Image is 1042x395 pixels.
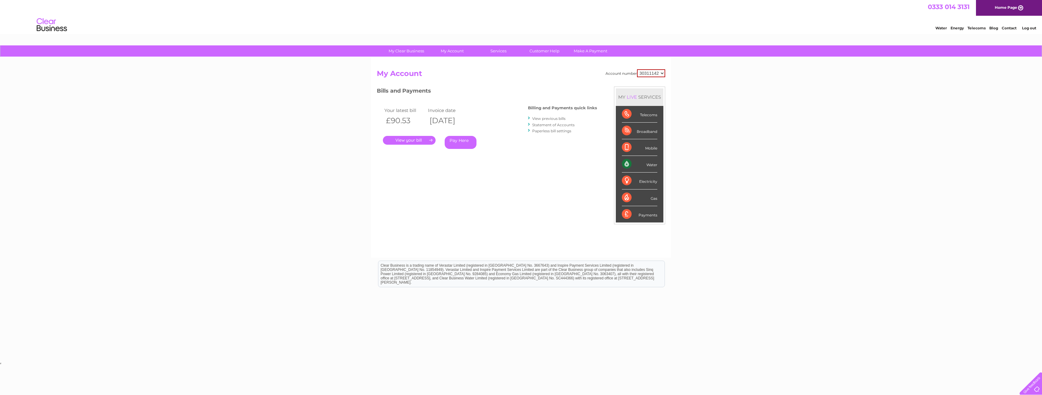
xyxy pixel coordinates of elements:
h2: My Account [377,69,665,81]
div: Telecoms [622,106,657,123]
div: Gas [622,189,657,206]
div: MY SERVICES [616,88,663,106]
h4: Billing and Payments quick links [528,106,597,110]
div: Electricity [622,173,657,189]
th: [DATE] [426,114,470,127]
div: Mobile [622,139,657,156]
th: £90.53 [383,114,426,127]
a: . [383,136,436,145]
a: Statement of Accounts [532,123,575,127]
a: My Account [427,45,477,57]
a: Energy [951,26,964,30]
a: Contact [1002,26,1017,30]
div: Payments [622,206,657,222]
a: My Clear Business [381,45,431,57]
a: Blog [989,26,998,30]
a: Paperless bill settings [532,129,571,133]
div: Broadband [622,123,657,139]
div: LIVE [626,94,638,100]
td: Your latest bill [383,106,426,114]
a: 0333 014 3131 [928,3,970,11]
img: logo.png [36,16,67,34]
a: View previous bills [532,116,566,121]
div: Water [622,156,657,173]
a: Log out [1022,26,1036,30]
div: Clear Business is a trading name of Verastar Limited (registered in [GEOGRAPHIC_DATA] No. 3667643... [378,3,665,29]
div: Account number [606,69,665,77]
a: Make A Payment [566,45,616,57]
a: Pay Here [445,136,476,149]
a: Telecoms [967,26,986,30]
h3: Bills and Payments [377,87,597,97]
a: Water [935,26,947,30]
a: Customer Help [519,45,569,57]
a: Services [473,45,523,57]
td: Invoice date [426,106,470,114]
